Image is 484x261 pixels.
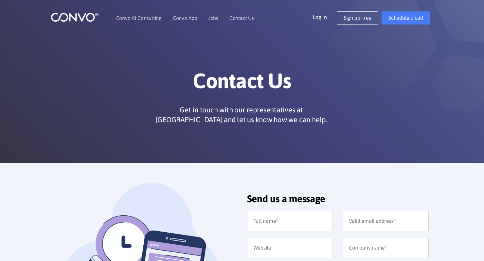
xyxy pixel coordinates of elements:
h1: Contact Us [61,68,424,98]
input: Full name* [247,211,333,231]
a: Log In [313,11,337,22]
a: Jobs [208,15,218,21]
a: Schedule a call [382,11,430,24]
input: Company name* [343,238,429,258]
a: Convo App [173,15,197,21]
a: Contact Us [229,15,254,21]
h2: Send us a message [247,193,429,209]
input: Valid email address* [343,211,429,231]
p: Get in touch with our representatives at [GEOGRAPHIC_DATA] and let us know how we can help. [153,105,330,124]
a: Convo AI Consulting [116,15,162,21]
img: logo_1.png [51,12,99,22]
a: Sign up Free [337,11,378,24]
input: Website [247,238,333,258]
